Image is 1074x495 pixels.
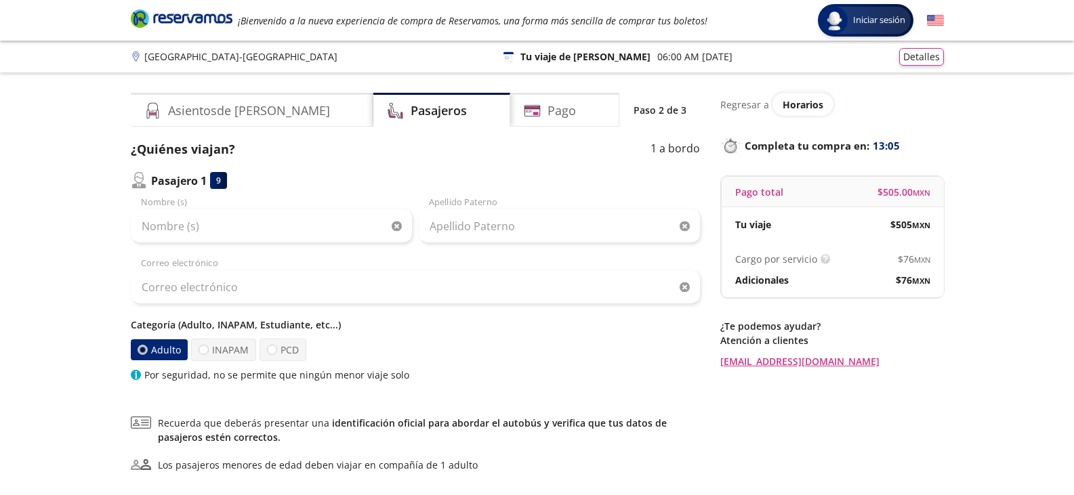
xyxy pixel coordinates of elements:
[144,49,337,64] p: [GEOGRAPHIC_DATA] - [GEOGRAPHIC_DATA]
[548,102,576,120] h4: Pago
[419,209,700,243] input: Apellido Paterno
[735,252,817,266] p: Cargo por servicio
[131,140,235,158] p: ¿Quiénes viajan?
[914,255,930,265] small: MXN
[131,318,700,332] p: Categoría (Adulto, INAPAM, Estudiante, etc...)
[191,339,256,361] label: INAPAM
[720,93,944,116] div: Regresar a ver horarios
[912,276,930,286] small: MXN
[168,102,330,120] h4: Asientos de [PERSON_NAME]
[898,252,930,266] span: $ 76
[720,136,944,155] p: Completa tu compra en :
[144,368,409,382] p: Por seguridad, no se permite que ningún menor viaje solo
[260,339,306,361] label: PCD
[873,138,900,154] span: 13:05
[151,173,207,189] p: Pasajero 1
[520,49,650,64] p: Tu viaje de [PERSON_NAME]
[657,49,732,64] p: 06:00 AM [DATE]
[238,14,707,27] em: ¡Bienvenido a la nueva experiencia de compra de Reservamos, una forma más sencilla de comprar tus...
[783,98,823,111] span: Horarios
[896,273,930,287] span: $ 76
[210,172,227,189] div: 9
[927,12,944,29] button: English
[735,185,783,199] p: Pago total
[720,333,944,347] p: Atención a clientes
[720,354,944,368] a: [EMAIL_ADDRESS][DOMAIN_NAME]
[899,48,944,66] button: Detalles
[735,217,771,232] p: Tu viaje
[158,416,667,444] a: identificación oficial para abordar el autobús y verifica que tus datos de pasajeros estén correc...
[720,98,769,112] p: Regresar a
[650,140,700,158] p: 1 a bordo
[848,14,911,27] span: Iniciar sesión
[720,319,944,333] p: ¿Te podemos ayudar?
[634,103,686,117] p: Paso 2 de 3
[131,8,232,28] i: Brand Logo
[912,220,930,230] small: MXN
[131,209,412,243] input: Nombre (s)
[890,217,930,232] span: $ 505
[131,8,232,33] a: Brand Logo
[158,416,700,444] span: Recuerda que deberás presentar una
[131,270,700,304] input: Correo electrónico
[735,273,789,287] p: Adicionales
[130,339,187,360] label: Adulto
[158,458,478,472] div: Los pasajeros menores de edad deben viajar en compañía de 1 adulto
[411,102,467,120] h4: Pasajeros
[913,188,930,198] small: MXN
[877,185,930,199] span: $ 505.00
